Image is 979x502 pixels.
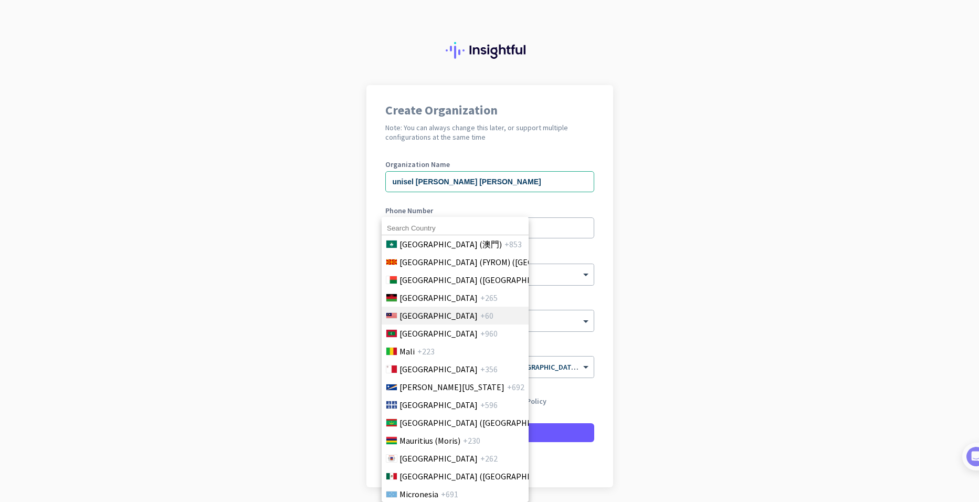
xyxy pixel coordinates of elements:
[399,256,596,268] span: [GEOGRAPHIC_DATA] (FYROM) ([GEOGRAPHIC_DATA])
[399,238,502,250] span: [GEOGRAPHIC_DATA] (澳門)
[504,238,522,250] span: +853
[399,274,563,286] span: [GEOGRAPHIC_DATA] ([GEOGRAPHIC_DATA])
[480,327,498,340] span: +960
[480,291,498,304] span: +265
[480,452,498,465] span: +262
[399,363,478,375] span: [GEOGRAPHIC_DATA]
[399,470,563,483] span: [GEOGRAPHIC_DATA] ([GEOGRAPHIC_DATA])
[399,309,478,322] span: [GEOGRAPHIC_DATA]
[507,381,524,393] span: +692
[480,309,493,322] span: +60
[417,345,435,358] span: +223
[480,363,498,375] span: +356
[399,416,563,429] span: [GEOGRAPHIC_DATA] (‫[GEOGRAPHIC_DATA]‬‎)
[463,434,480,447] span: +230
[399,291,478,304] span: [GEOGRAPHIC_DATA]
[399,452,478,465] span: [GEOGRAPHIC_DATA]
[399,345,415,358] span: Mali
[480,399,498,411] span: +596
[399,327,478,340] span: [GEOGRAPHIC_DATA]
[399,434,460,447] span: Mauritius (Moris)
[399,381,504,393] span: [PERSON_NAME][US_STATE]
[441,488,458,500] span: +691
[399,399,478,411] span: [GEOGRAPHIC_DATA]
[399,488,438,500] span: Micronesia
[382,222,529,235] input: Search Country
